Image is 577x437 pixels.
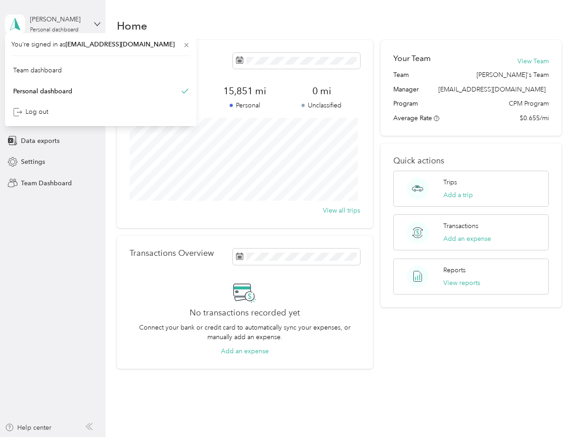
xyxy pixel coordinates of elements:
button: Help center [5,423,51,432]
div: Personal dashboard [13,86,72,96]
span: Program [393,99,418,108]
p: Reports [443,265,466,275]
span: CPM Program [509,99,549,108]
iframe: Everlance-gr Chat Button Frame [526,386,577,437]
button: View reports [443,278,480,288]
div: [PERSON_NAME] [30,15,87,24]
span: Data exports [21,136,60,146]
span: You’re signed in as [11,40,190,49]
div: Log out [13,107,48,117]
span: [EMAIL_ADDRESS][DOMAIN_NAME] [438,86,546,93]
h2: Your Team [393,53,431,64]
p: Connect your bank or credit card to automatically sync your expenses, or manually add an expense. [130,323,360,342]
span: Team Dashboard [21,178,72,188]
p: Personal [206,101,283,110]
button: View all trips [323,206,360,215]
span: Settings [21,157,45,167]
span: Average Rate [393,114,432,122]
span: $0.655/mi [520,113,549,123]
button: Add a trip [443,190,473,200]
p: Quick actions [393,156,548,166]
div: Personal dashboard [30,27,79,33]
h2: No transactions recorded yet [190,308,300,318]
span: [EMAIL_ADDRESS][DOMAIN_NAME] [65,41,175,48]
p: Unclassified [283,101,360,110]
span: Team [393,70,409,80]
span: 15,851 mi [206,85,283,97]
button: Add an expense [221,346,269,356]
button: Add an expense [443,234,491,244]
button: View Team [517,56,549,66]
p: Trips [443,178,457,187]
p: Transactions Overview [130,249,214,258]
h1: Home [117,21,147,30]
span: Manager [393,85,419,94]
span: 0 mi [283,85,360,97]
div: Team dashboard [13,66,62,75]
span: [PERSON_NAME]'s Team [477,70,549,80]
p: Transactions [443,221,478,231]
